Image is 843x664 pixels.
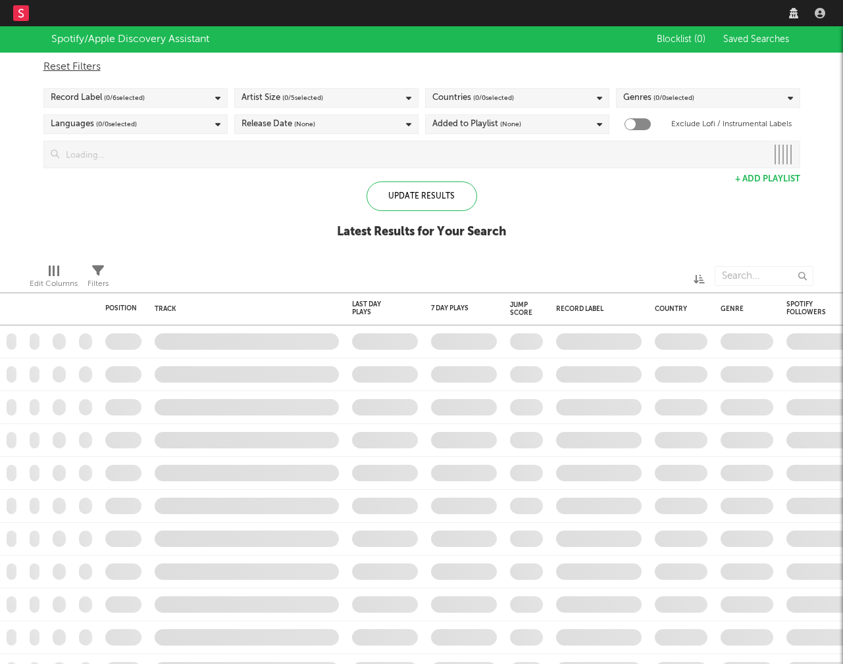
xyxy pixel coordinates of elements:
[432,116,521,132] div: Added to Playlist
[96,116,137,132] span: ( 0 / 0 selected)
[43,59,800,75] div: Reset Filters
[294,116,315,132] span: (None)
[671,116,792,132] label: Exclude Lofi / Instrumental Labels
[51,116,137,132] div: Languages
[623,90,694,106] div: Genres
[367,181,477,211] div: Update Results
[352,300,398,316] div: Last Day Plays
[735,175,800,183] button: + Add Playlist
[510,301,532,317] div: Jump Score
[473,90,514,106] span: ( 0 / 0 selected)
[88,260,109,298] div: Filters
[655,305,701,313] div: Country
[786,300,832,316] div: Spotify Followers
[242,90,323,106] div: Artist Size
[30,276,78,292] div: Edit Columns
[694,35,705,44] span: ( 0 )
[657,35,705,44] span: Blocklist
[59,141,767,168] input: Loading...
[721,305,767,313] div: Genre
[30,260,78,298] div: Edit Columns
[104,90,145,106] span: ( 0 / 6 selected)
[431,304,477,312] div: 7 Day Plays
[88,276,109,292] div: Filters
[723,35,792,44] span: Saved Searches
[282,90,323,106] span: ( 0 / 5 selected)
[51,32,209,47] div: Spotify/Apple Discovery Assistant
[432,90,514,106] div: Countries
[715,266,813,286] input: Search...
[242,116,315,132] div: Release Date
[337,224,506,240] div: Latest Results for Your Search
[500,116,521,132] span: (None)
[155,305,332,313] div: Track
[653,90,694,106] span: ( 0 / 0 selected)
[556,305,635,313] div: Record Label
[719,34,792,45] button: Saved Searches
[51,90,145,106] div: Record Label
[105,304,137,312] div: Position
